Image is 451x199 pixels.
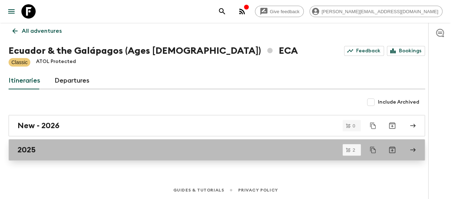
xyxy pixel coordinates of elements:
button: Duplicate [367,119,379,132]
a: Privacy Policy [238,186,278,194]
a: Give feedback [255,6,304,17]
span: [PERSON_NAME][EMAIL_ADDRESS][DOMAIN_NAME] [318,9,442,14]
button: menu [4,4,19,19]
p: Classic [11,59,27,66]
a: All adventures [9,24,66,38]
p: ATOL Protected [36,58,76,67]
a: 2025 [9,139,425,161]
button: Archive [385,143,399,157]
h2: 2025 [17,145,36,155]
a: Feedback [344,46,384,56]
span: 2 [348,148,359,152]
span: 0 [348,124,359,128]
button: search adventures [215,4,229,19]
a: Bookings [387,46,425,56]
a: Itineraries [9,72,40,89]
button: Duplicate [367,143,379,156]
p: All adventures [22,27,62,35]
button: Archive [385,119,399,133]
div: [PERSON_NAME][EMAIL_ADDRESS][DOMAIN_NAME] [309,6,442,17]
a: New - 2026 [9,115,425,136]
span: Include Archived [378,99,419,106]
a: Guides & Tutorials [173,186,224,194]
a: Departures [55,72,89,89]
span: Give feedback [266,9,303,14]
h2: New - 2026 [17,121,60,130]
h1: Ecuador & the Galápagos (Ages [DEMOGRAPHIC_DATA]) ECA [9,44,298,58]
